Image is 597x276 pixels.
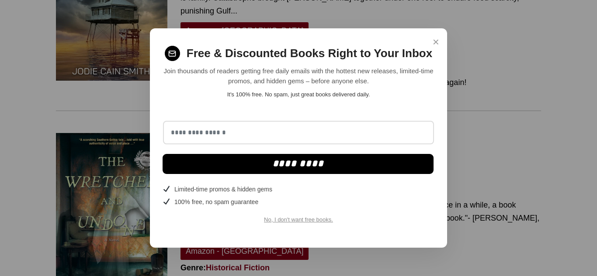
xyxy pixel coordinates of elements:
img: ✔ [163,186,170,192]
span: × [433,34,439,51]
li: 100% free, no spam guarantee [163,198,434,207]
p: Join thousands of readers getting free daily emails with the hottest new releases, limited-time p... [163,66,434,86]
a: No, I don't want free books. [264,216,333,223]
h2: Free & Discounted Books Right to Your Inbox [187,47,432,60]
img: ✔ [163,198,170,204]
p: It's 100% free. No spam, just great books delivered daily. [163,90,434,99]
li: Limited-time promos & hidden gems [163,185,434,194]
